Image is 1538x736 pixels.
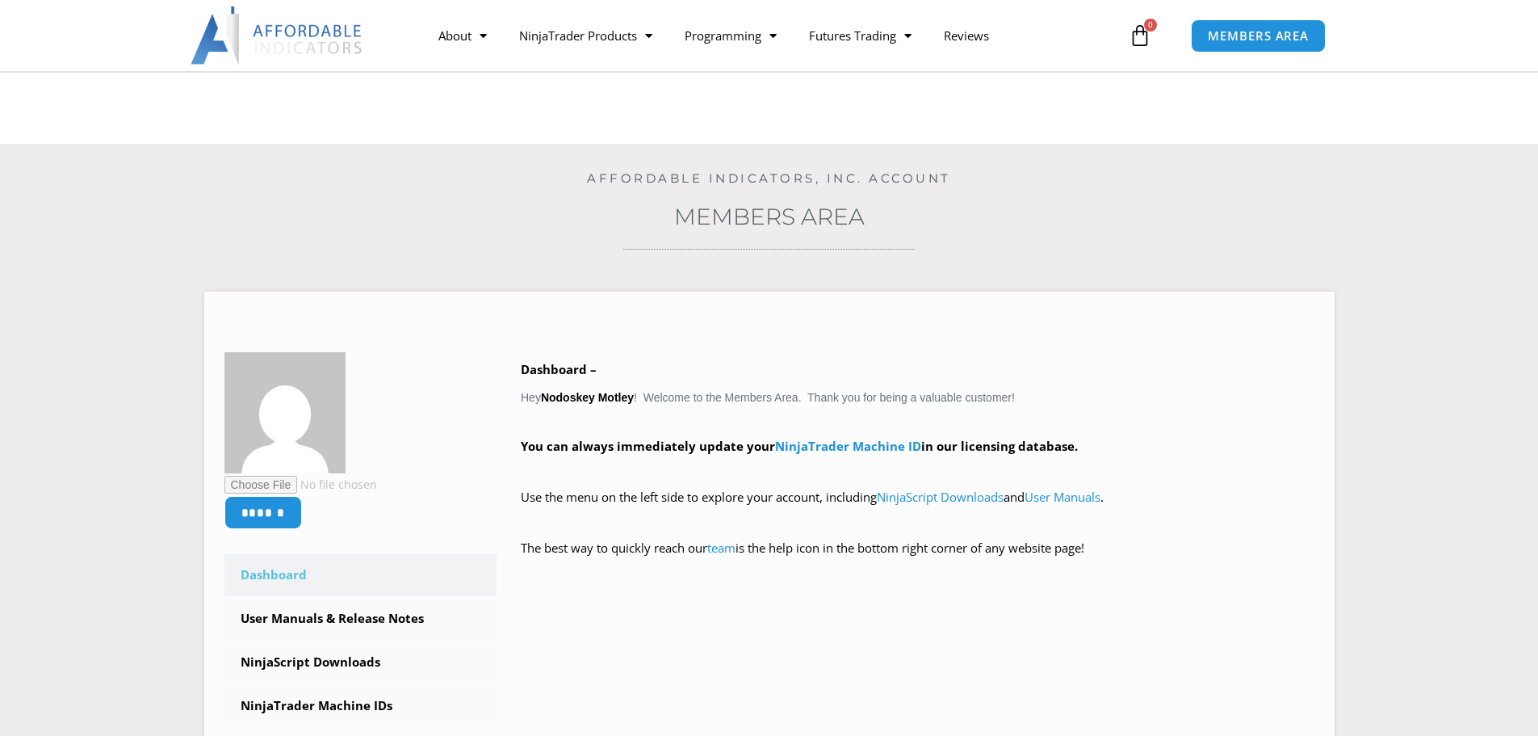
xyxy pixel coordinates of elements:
a: NinjaScript Downloads [224,641,497,683]
a: NinjaTrader Machine ID [775,438,921,454]
div: Hey ! Welcome to the Members Area. Thank you for being a valuable customer! [521,359,1314,582]
strong: You can always immediately update your in our licensing database. [521,438,1078,454]
a: Dashboard [224,554,497,596]
a: User Manuals [1025,489,1100,505]
a: team [707,540,735,556]
img: 1e41ef4c2c1554bd6d89ec30e5d2a34111c96bb100415af669756c811e2dcbba [224,352,346,473]
a: Programming [668,17,793,54]
b: Dashboard – [521,361,597,377]
a: Futures Trading [793,17,928,54]
a: NinjaScript Downloads [877,489,1004,505]
span: MEMBERS AREA [1208,30,1309,42]
img: LogoAI | Affordable Indicators – NinjaTrader [191,6,364,65]
a: NinjaTrader Machine IDs [224,685,497,727]
p: The best way to quickly reach our is the help icon in the bottom right corner of any website page! [521,537,1314,582]
a: MEMBERS AREA [1191,19,1326,53]
a: NinjaTrader Products [503,17,668,54]
a: Members Area [674,203,865,230]
nav: Menu [422,17,1125,54]
p: Use the menu on the left side to explore your account, including and . [521,486,1314,532]
span: 0 [1144,19,1157,32]
a: About [422,17,503,54]
a: 0 [1104,12,1176,59]
strong: Nodoskey Motley [541,391,634,404]
a: Reviews [928,17,1005,54]
a: Affordable Indicators, Inc. Account [587,170,951,186]
a: User Manuals & Release Notes [224,598,497,640]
